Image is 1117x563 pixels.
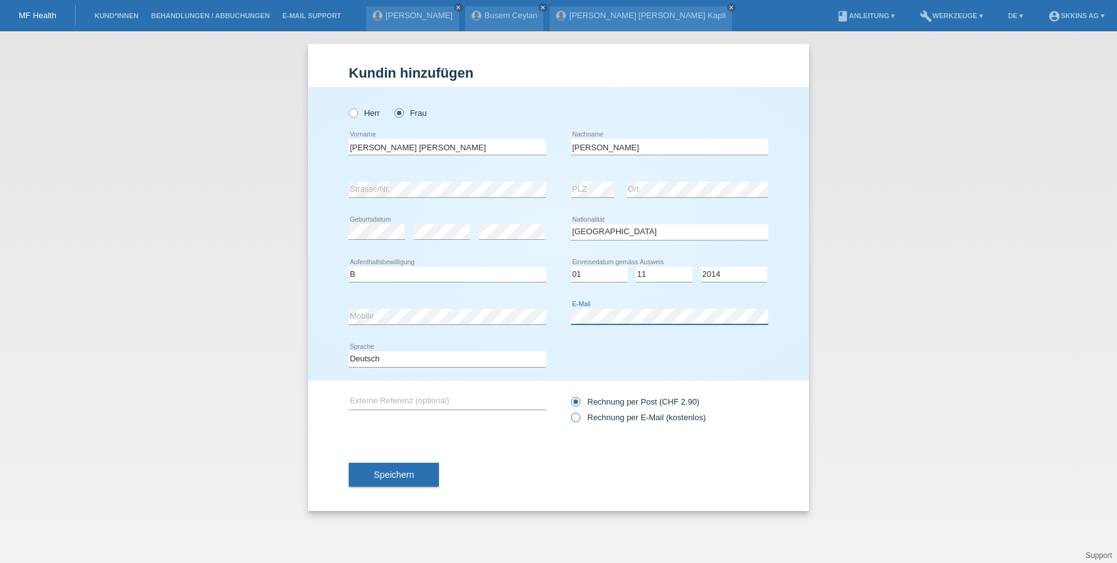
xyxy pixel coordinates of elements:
[455,4,461,11] i: close
[88,12,145,19] a: Kund*innen
[1002,12,1029,19] a: DE ▾
[19,11,56,20] a: MF Health
[538,3,547,12] a: close
[571,397,579,413] input: Rechnung per Post (CHF 2.90)
[485,11,538,20] a: Busem Ceylan
[569,11,726,20] a: [PERSON_NAME] [PERSON_NAME] Kapli
[349,108,380,118] label: Herr
[728,4,734,11] i: close
[1048,10,1061,23] i: account_circle
[914,12,989,19] a: buildWerkzeuge ▾
[394,108,403,116] input: Frau
[145,12,276,19] a: Behandlungen / Abbuchungen
[1042,12,1111,19] a: account_circleSKKINS AG ▾
[836,10,849,23] i: book
[571,397,699,406] label: Rechnung per Post (CHF 2.90)
[727,3,736,12] a: close
[349,108,357,116] input: Herr
[830,12,901,19] a: bookAnleitung ▾
[1086,551,1112,560] a: Support
[386,11,453,20] a: [PERSON_NAME]
[920,10,932,23] i: build
[571,413,579,428] input: Rechnung per E-Mail (kostenlos)
[571,413,706,422] label: Rechnung per E-Mail (kostenlos)
[394,108,426,118] label: Frau
[349,463,439,487] button: Speichern
[374,470,414,480] span: Speichern
[540,4,546,11] i: close
[454,3,463,12] a: close
[276,12,347,19] a: E-Mail Support
[349,65,768,81] h1: Kundin hinzufügen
